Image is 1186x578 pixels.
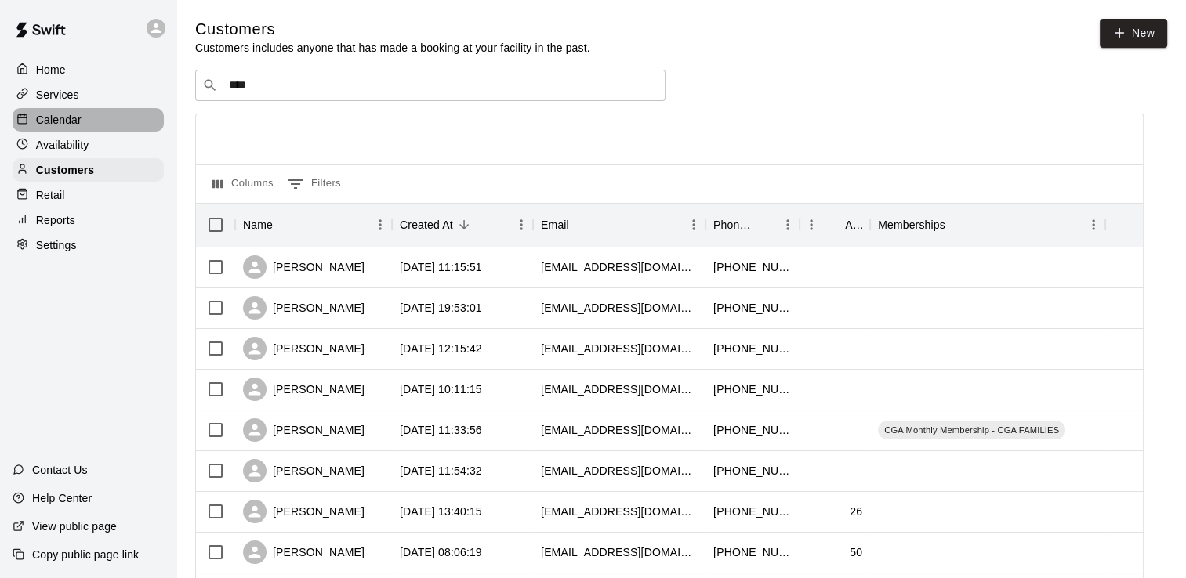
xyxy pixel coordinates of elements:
div: lindswitmer@gmail.com [541,504,698,519]
div: 2025-09-11 19:53:01 [400,300,482,316]
div: Search customers by name or email [195,70,666,101]
a: Customers [13,158,164,182]
div: 2025-09-04 13:40:15 [400,504,482,519]
p: View public page [32,518,117,534]
button: Sort [273,214,295,236]
a: Home [13,58,164,81]
div: angelmyah067@gmail.com [541,259,698,275]
div: +17176830024 [713,544,792,560]
div: Phone Number [713,203,754,247]
div: +15402920543 [713,300,792,316]
p: Customers [36,162,94,178]
p: Retail [36,187,65,203]
div: Created At [392,203,533,247]
p: Reports [36,212,75,228]
div: +17176440752 [713,259,792,275]
div: 2025-09-09 12:15:42 [400,341,482,356]
span: CGA Monthly Membership - CGA FAMILIES [878,424,1065,436]
button: Menu [368,213,392,237]
div: Created At [400,203,453,247]
h5: Customers [195,19,590,40]
div: [PERSON_NAME] [243,540,365,564]
div: Email [541,203,569,247]
p: Copy public page link [32,547,139,562]
p: Services [36,87,79,103]
p: Settings [36,237,77,253]
div: 26 [850,504,862,519]
div: Memberships [878,203,945,247]
a: Reports [13,208,164,232]
div: [PERSON_NAME] [243,296,365,320]
a: Retail [13,183,164,207]
button: Sort [945,214,967,236]
div: +17179922714 [713,341,792,356]
p: Calendar [36,112,82,128]
div: Name [235,203,392,247]
p: Customers includes anyone that has made a booking at your facility in the past. [195,40,590,56]
p: Home [36,62,66,78]
button: Menu [800,213,823,237]
p: Contact Us [32,462,88,478]
div: arohrer43@protonmail.com [541,341,698,356]
button: Sort [569,214,591,236]
div: Age [800,203,870,247]
a: New [1100,19,1167,48]
div: [PERSON_NAME] [243,378,365,401]
div: [PERSON_NAME] [243,459,365,482]
button: Show filters [284,172,345,197]
div: +17173443383 [713,504,792,519]
div: 2025-09-04 08:06:19 [400,544,482,560]
div: 2025-09-15 11:15:51 [400,259,482,275]
p: Help Center [32,490,92,506]
div: [PERSON_NAME] [243,500,365,523]
a: Services [13,83,164,107]
div: Email [533,203,705,247]
button: Menu [1082,213,1105,237]
div: +17178172902 [713,422,792,438]
div: matthewdhix@gmail.com [541,463,698,479]
button: Menu [682,213,705,237]
button: Menu [776,213,800,237]
div: luanneeleonard@outlook.com [541,300,698,316]
div: [PERSON_NAME] [243,255,365,279]
div: 50 [850,544,862,560]
button: Sort [823,214,845,236]
div: +16107904224 [713,463,792,479]
div: CGA Monthly Membership - CGA FAMILIES [878,421,1065,439]
div: Name [243,203,273,247]
div: 2025-09-06 11:54:32 [400,463,482,479]
div: nshuman0825@gmail.com [541,381,698,397]
button: Sort [754,214,776,236]
div: Memberships [870,203,1105,247]
div: [PERSON_NAME] [243,418,365,442]
p: Availability [36,137,89,153]
a: Availability [13,133,164,157]
div: cj_messina@comcast.net [541,422,698,438]
div: Phone Number [705,203,800,247]
div: 2025-09-08 11:33:56 [400,422,482,438]
div: +17173188726 [713,381,792,397]
button: Select columns [209,172,277,197]
a: Settings [13,233,164,257]
div: 2025-09-09 10:11:15 [400,381,482,397]
div: [PERSON_NAME] [243,337,365,360]
button: Sort [453,214,475,236]
a: Calendar [13,108,164,132]
div: Age [845,203,862,247]
div: cgahawksshowcase@gmail.com [541,544,698,560]
button: Menu [510,213,533,237]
